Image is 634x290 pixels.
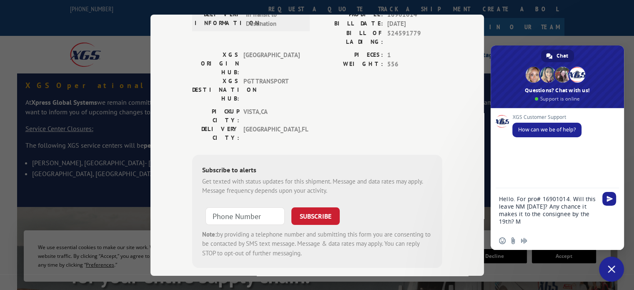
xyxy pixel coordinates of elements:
a: Close chat [599,257,624,282]
label: PROBILL: [317,10,383,19]
a: Chat [541,50,574,62]
div: Get texted with status updates for this shipment. Message and data rates may apply. Message frequ... [202,177,432,195]
span: 524591779 [387,28,442,46]
span: [GEOGRAPHIC_DATA] [243,50,300,76]
label: PIECES: [317,50,383,60]
label: BILL DATE: [317,19,383,29]
span: 16901014 [387,10,442,19]
strong: Note: [202,230,217,238]
input: Phone Number [205,207,285,224]
span: [GEOGRAPHIC_DATA] , FL [243,124,300,142]
textarea: Compose your message... [499,188,599,232]
label: WEIGHT: [317,60,383,69]
label: XGS ORIGIN HUB: [192,50,239,76]
div: Subscribe to alerts [202,164,432,177]
span: Audio message [521,237,527,244]
span: Insert an emoji [499,237,506,244]
span: [DATE] [387,19,442,29]
span: XGS Customer Support [512,114,581,120]
div: by providing a telephone number and submitting this form you are consenting to be contacted by SM... [202,229,432,258]
span: PGT TRANSPORT [243,76,300,103]
label: DELIVERY INFORMATION: [195,10,242,28]
span: 1 [387,50,442,60]
span: Chat [556,50,568,62]
label: BILL OF LADING: [317,28,383,46]
button: SUBSCRIBE [291,207,340,224]
label: PICKUP CITY: [192,107,239,124]
span: VISTA , CA [243,107,300,124]
span: 556 [387,60,442,69]
span: Send [602,192,616,206]
span: Send a file [510,237,516,244]
span: How can we be of help? [518,126,576,133]
label: XGS DESTINATION HUB: [192,76,239,103]
span: In Transit to Destination [246,10,302,28]
label: DELIVERY CITY: [192,124,239,142]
